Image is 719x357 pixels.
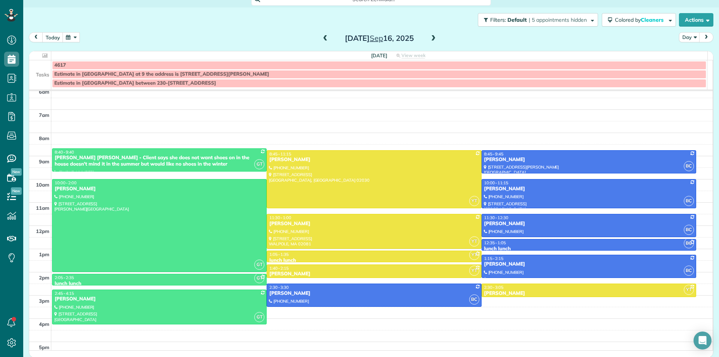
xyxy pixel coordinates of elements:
button: Colored byCleaners [602,13,676,27]
div: [PERSON_NAME] [269,221,479,227]
span: Default [507,16,527,23]
span: GT [254,260,264,270]
div: lunch lunch [484,246,694,252]
span: 1:05 - 1:35 [269,252,289,257]
button: next [699,32,713,42]
span: BC [684,161,694,171]
div: [PERSON_NAME] [54,296,264,302]
span: 8am [39,135,49,141]
span: 11:30 - 1:00 [269,215,291,220]
span: 2:30 - 3:05 [484,285,504,290]
div: [PERSON_NAME] [484,290,694,297]
span: 7am [39,112,49,118]
h2: [DATE] 16, 2025 [333,34,426,42]
span: 12:35 - 1:05 [484,240,506,245]
span: Filters: [490,16,506,23]
span: Estimate in [GEOGRAPHIC_DATA] at 9 the address is [STREET_ADDRESS][PERSON_NAME] [54,71,269,77]
div: [PERSON_NAME] [269,157,479,163]
div: [PERSON_NAME] [484,186,694,192]
span: 11:30 - 12:30 [484,215,509,220]
div: [PERSON_NAME] [269,271,479,277]
span: YT [469,236,479,246]
span: 10:00 - 2:00 [55,180,76,185]
span: 8:45 - 9:45 [484,151,504,157]
span: 2:05 - 2:35 [55,275,74,280]
button: Filters: Default | 5 appointments hidden [478,13,598,27]
span: 9am [39,158,49,164]
span: 1pm [39,251,49,257]
div: [PERSON_NAME] [PERSON_NAME] - Client says she does not want shoes on in the house doesn’t mind it... [54,155,264,167]
span: View week [401,52,425,58]
span: 5pm [39,344,49,350]
span: 4pm [39,321,49,327]
span: YT [469,250,479,260]
span: 10:00 - 11:15 [484,180,509,185]
span: 2:45 - 4:15 [55,291,74,296]
span: GT [254,159,264,169]
span: YT [469,196,479,206]
span: 2:30 - 3:30 [269,285,289,290]
span: 10am [36,182,49,188]
span: | 5 appointments hidden [529,16,587,23]
span: 8:45 - 11:15 [269,151,291,157]
div: [PERSON_NAME] [54,186,264,192]
span: 11am [36,205,49,211]
span: 1:40 - 2:15 [269,266,289,271]
span: 1:15 - 2:15 [484,256,504,261]
span: BC [684,238,694,248]
button: Day [679,32,700,42]
span: BC [684,225,694,235]
span: New [11,187,22,195]
div: Open Intercom Messenger [694,332,712,350]
a: Filters: Default | 5 appointments hidden [474,13,598,27]
span: [DATE] [371,52,387,58]
span: BC [469,294,479,305]
span: 2pm [39,275,49,281]
span: YT [469,266,479,276]
span: 6am [39,89,49,95]
span: Cleaners [641,16,665,23]
span: Estimate in [GEOGRAPHIC_DATA] between 230-[STREET_ADDRESS] [54,80,216,86]
span: BC [684,196,694,206]
span: GT [254,273,264,283]
span: New [11,168,22,176]
button: prev [29,32,43,42]
span: YT [684,285,694,295]
div: lunch lunch [54,281,264,287]
span: 12pm [36,228,49,234]
span: 8:40 - 9:40 [55,149,74,155]
div: [PERSON_NAME] [484,261,694,267]
span: 3pm [39,298,49,304]
div: [PERSON_NAME] [484,157,694,163]
span: 4617 [54,62,66,68]
span: BC [684,266,694,276]
span: Sep [370,33,383,43]
button: Actions [679,13,713,27]
button: today [42,32,63,42]
span: GT [254,312,264,322]
div: [PERSON_NAME] [484,221,694,227]
div: lunch lunch [269,257,479,264]
div: [PERSON_NAME] [269,290,479,297]
span: Colored by [615,16,666,23]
